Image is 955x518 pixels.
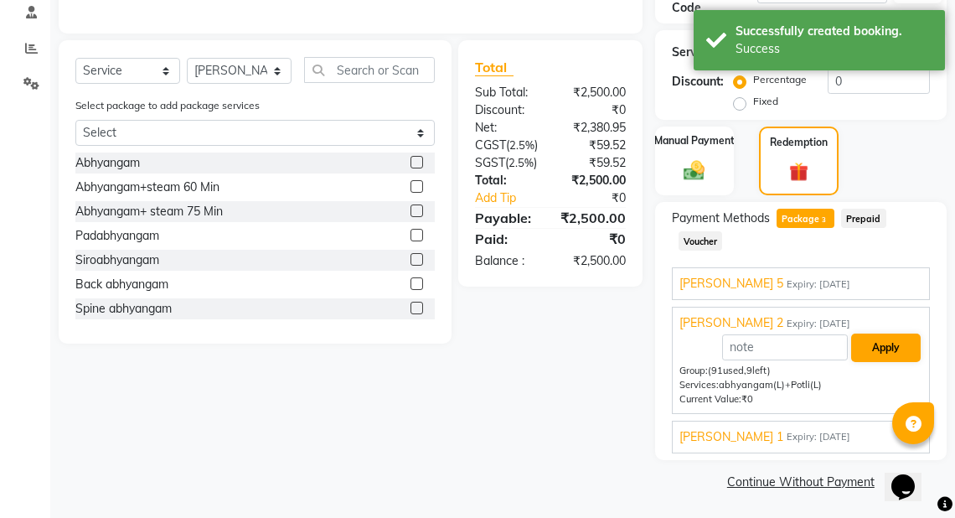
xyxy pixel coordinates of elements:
[75,227,159,245] div: Padabhyangam
[548,208,638,228] div: ₹2,500.00
[885,451,938,501] iframe: chat widget
[462,172,550,189] div: Total:
[475,155,505,170] span: SGST
[509,138,534,152] span: 2.5%
[550,229,638,249] div: ₹0
[550,84,638,101] div: ₹2,500.00
[462,154,550,172] div: ( )
[462,137,550,154] div: ( )
[679,379,719,391] span: Services:
[550,172,638,189] div: ₹2,500.00
[550,119,638,137] div: ₹2,380.95
[753,72,807,87] label: Percentage
[75,179,219,196] div: Abhyangam+steam 60 Min
[753,94,778,109] label: Fixed
[462,229,550,249] div: Paid:
[462,119,550,137] div: Net:
[770,135,828,150] label: Redemption
[75,154,140,172] div: Abhyangam
[550,252,638,270] div: ₹2,500.00
[677,158,711,183] img: _cash.svg
[304,57,435,83] input: Search or Scan
[787,430,850,444] span: Expiry: [DATE]
[462,208,547,228] div: Payable:
[741,393,753,405] span: ₹0
[462,252,550,270] div: Balance :
[672,73,724,91] div: Discount:
[679,231,723,251] span: Voucher
[746,365,752,376] span: 9
[851,334,921,362] button: Apply
[783,160,815,184] img: _gift.svg
[475,59,514,76] span: Total
[565,189,638,207] div: ₹0
[672,44,748,61] div: Service Total:
[722,334,848,360] input: note
[658,474,943,491] a: Continue Without Payment
[679,314,783,332] span: [PERSON_NAME] 2
[679,393,741,405] span: Current Value:
[672,210,770,227] span: Payment Methods
[679,365,708,376] span: Group:
[679,275,783,293] span: [PERSON_NAME] 5
[75,300,172,318] div: Spine abhyangam
[550,154,638,172] div: ₹59.52
[654,133,735,148] label: Manual Payment
[719,379,822,391] span: abhyangam(L)+Potli(L)
[708,365,771,376] span: used, left)
[777,209,834,228] span: Package
[787,317,850,331] span: Expiry: [DATE]
[75,251,159,269] div: Siroabhyangam
[508,156,534,169] span: 2.5%
[462,101,550,119] div: Discount:
[819,215,829,225] span: 3
[75,276,168,293] div: Back abhyangam
[736,40,932,58] div: Success
[550,101,638,119] div: ₹0
[841,209,886,228] span: Prepaid
[462,84,550,101] div: Sub Total:
[787,277,850,292] span: Expiry: [DATE]
[75,203,223,220] div: Abhyangam+ steam 75 Min
[462,189,565,207] a: Add Tip
[75,98,260,113] label: Select package to add package services
[708,365,723,376] span: (91
[679,428,783,446] span: [PERSON_NAME] 1
[550,137,638,154] div: ₹59.52
[736,23,932,40] div: Successfully created booking.
[475,137,506,153] span: CGST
